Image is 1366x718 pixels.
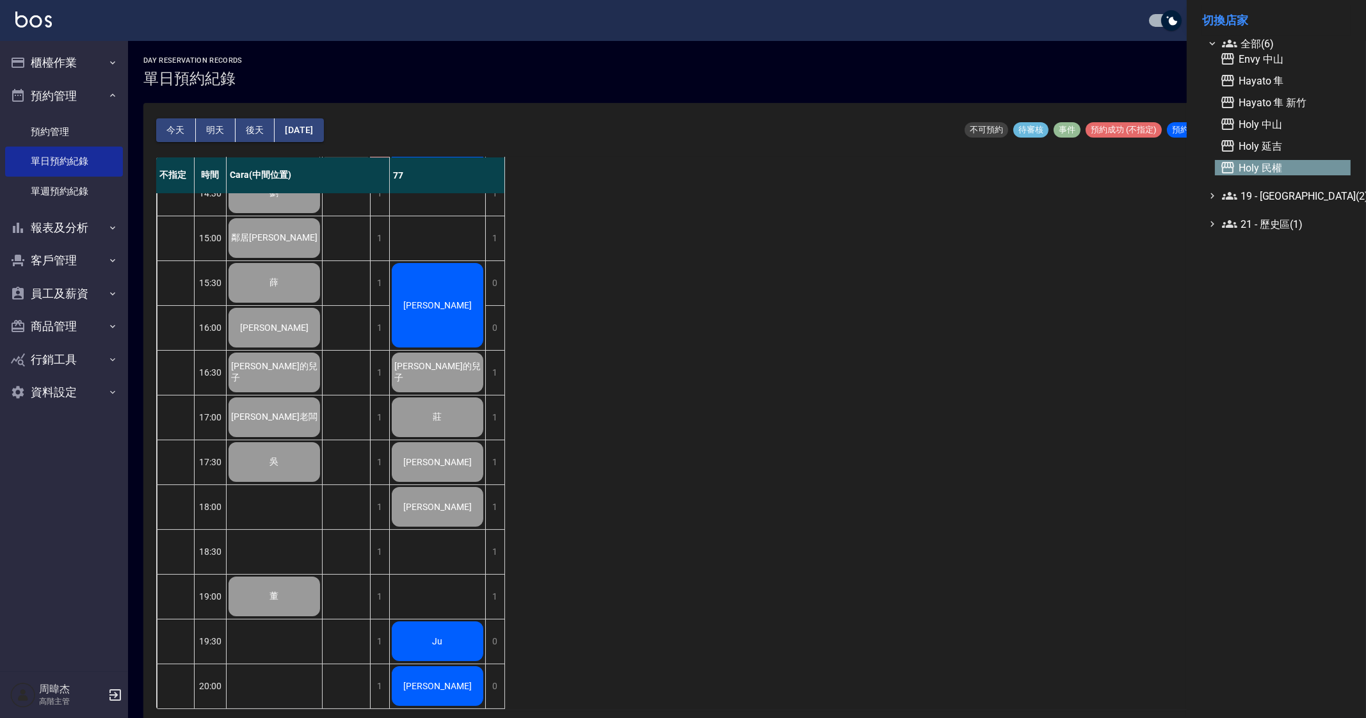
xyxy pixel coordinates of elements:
[1220,95,1346,110] span: Hayato 隼 新竹
[1222,216,1346,232] span: 21 - 歷史區(1)
[1222,36,1346,51] span: 全部(6)
[1220,116,1346,132] span: Holy 中山
[1220,73,1346,88] span: Hayato 隼
[1220,51,1346,67] span: Envy 中山
[1202,5,1351,36] li: 切換店家
[1222,188,1346,203] span: 19 - [GEOGRAPHIC_DATA](2)
[1220,138,1346,154] span: Holy 延吉
[1220,160,1346,175] span: Holy 民權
